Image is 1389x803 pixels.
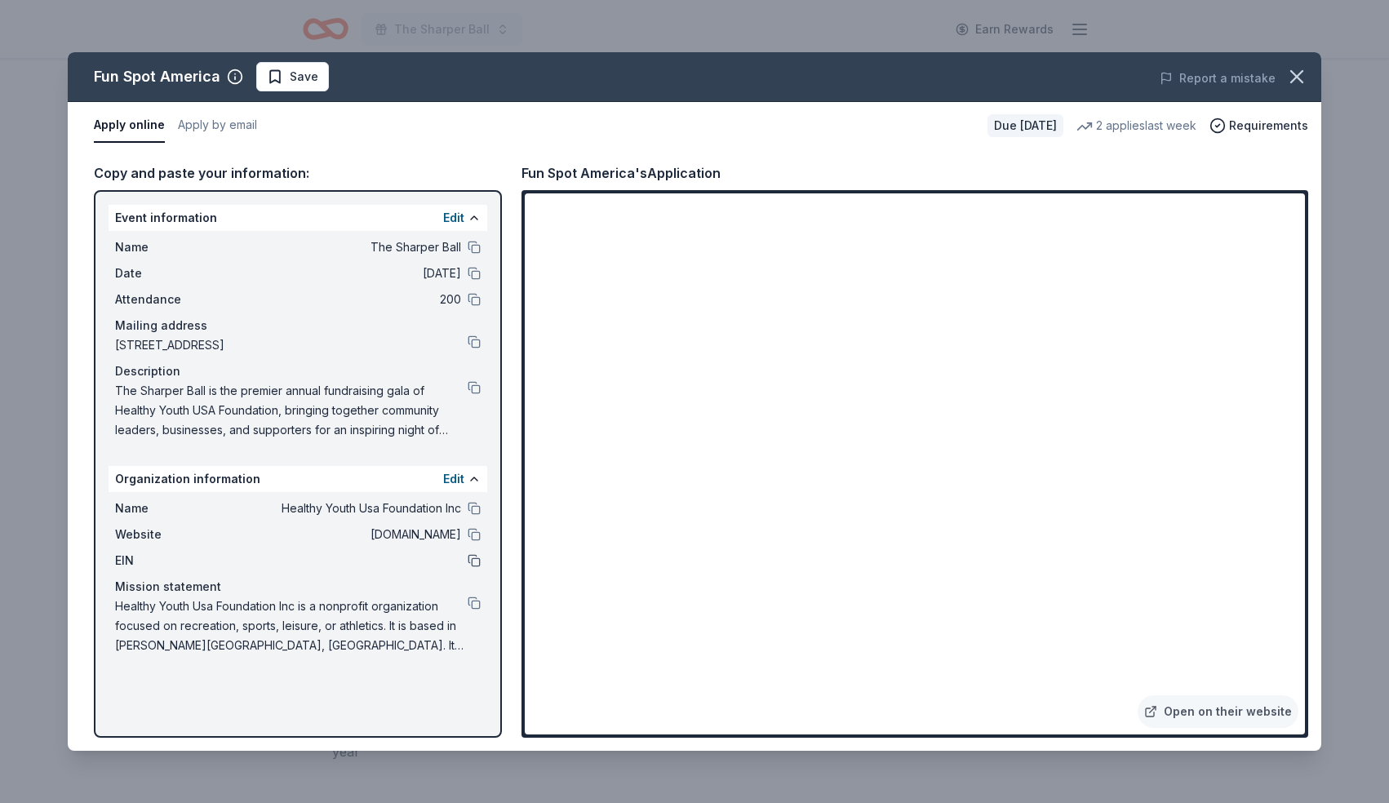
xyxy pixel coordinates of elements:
[224,499,461,518] span: Healthy Youth Usa Foundation Inc
[178,109,257,143] button: Apply by email
[115,335,468,355] span: [STREET_ADDRESS]
[521,162,721,184] div: Fun Spot America's Application
[987,114,1063,137] div: Due [DATE]
[115,577,481,597] div: Mission statement
[115,525,224,544] span: Website
[115,264,224,283] span: Date
[115,290,224,309] span: Attendance
[115,551,224,570] span: EIN
[1160,69,1276,88] button: Report a mistake
[109,205,487,231] div: Event information
[115,362,481,381] div: Description
[1229,116,1308,135] span: Requirements
[115,316,481,335] div: Mailing address
[115,237,224,257] span: Name
[94,64,220,90] div: Fun Spot America
[94,162,502,184] div: Copy and paste your information:
[109,466,487,492] div: Organization information
[256,62,329,91] button: Save
[443,469,464,489] button: Edit
[290,67,318,87] span: Save
[224,264,461,283] span: [DATE]
[443,208,464,228] button: Edit
[224,237,461,257] span: The Sharper Ball
[115,499,224,518] span: Name
[115,381,468,440] span: The Sharper Ball is the premier annual fundraising gala of Healthy Youth USA Foundation, bringing...
[115,597,468,655] span: Healthy Youth Usa Foundation Inc is a nonprofit organization focused on recreation, sports, leisu...
[224,525,461,544] span: [DOMAIN_NAME]
[1076,116,1196,135] div: 2 applies last week
[224,290,461,309] span: 200
[1209,116,1308,135] button: Requirements
[94,109,165,143] button: Apply online
[1138,695,1298,728] a: Open on their website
